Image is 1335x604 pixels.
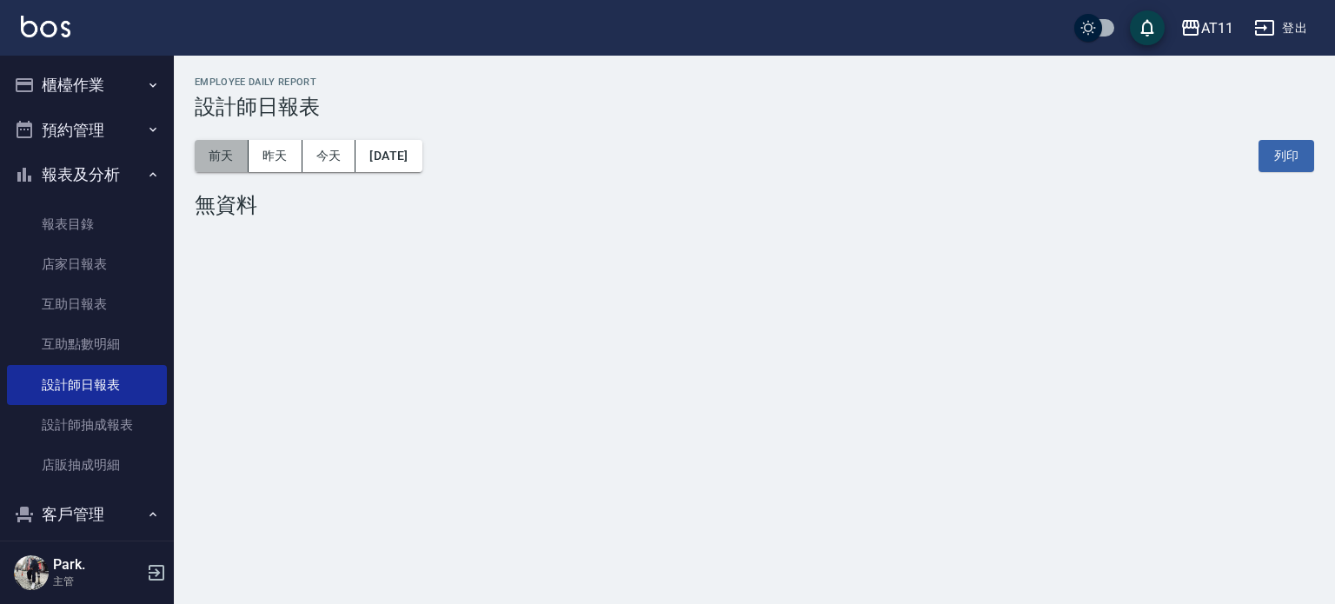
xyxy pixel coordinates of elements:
a: 店家日報表 [7,244,167,284]
button: 報表及分析 [7,152,167,197]
div: 無資料 [195,193,1314,217]
a: 設計師抽成報表 [7,405,167,445]
h2: Employee Daily Report [195,76,1314,88]
a: 報表目錄 [7,204,167,244]
h3: 設計師日報表 [195,95,1314,119]
button: 預約管理 [7,108,167,153]
a: 互助日報表 [7,284,167,324]
button: [DATE] [355,140,422,172]
a: 互助點數明細 [7,324,167,364]
h5: Park. [53,556,142,574]
a: 店販抽成明細 [7,445,167,485]
button: 櫃檯作業 [7,63,167,108]
img: Person [14,555,49,590]
a: 設計師日報表 [7,365,167,405]
button: 前天 [195,140,249,172]
img: Logo [21,16,70,37]
button: 列印 [1259,140,1314,172]
button: AT11 [1173,10,1240,46]
button: 客戶管理 [7,492,167,537]
button: 登出 [1247,12,1314,44]
p: 主管 [53,574,142,589]
button: 昨天 [249,140,302,172]
button: 今天 [302,140,356,172]
button: save [1130,10,1165,45]
div: AT11 [1201,17,1233,39]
